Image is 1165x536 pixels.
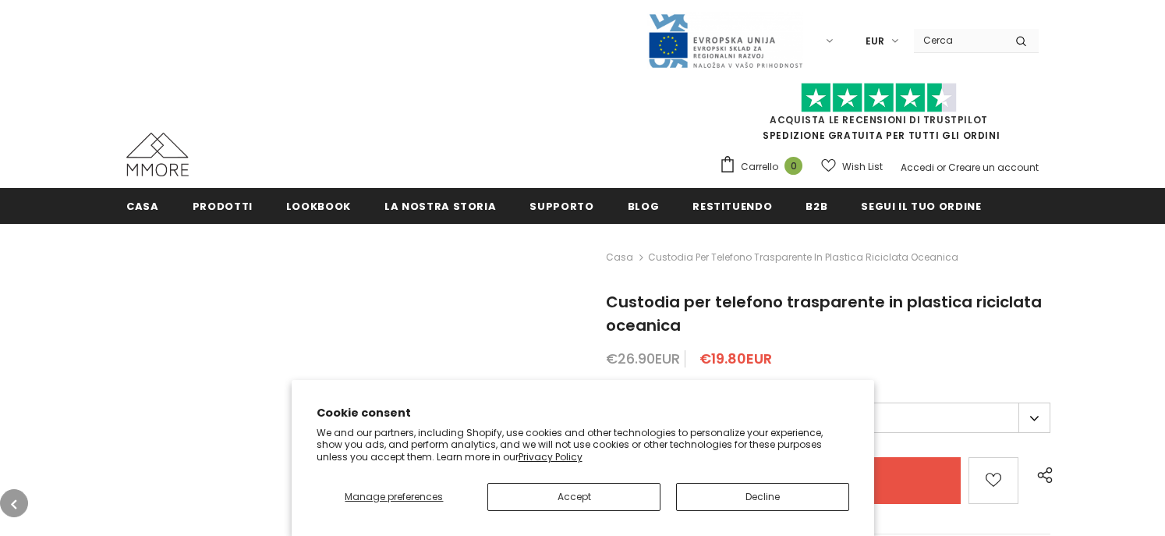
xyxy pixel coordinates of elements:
[719,90,1039,142] span: SPEDIZIONE GRATUITA PER TUTTI GLI ORDINI
[647,12,803,69] img: Javni Razpis
[741,159,778,175] span: Carrello
[861,199,981,214] span: Segui il tuo ordine
[606,349,680,368] span: €26.90EUR
[286,199,351,214] span: Lookbook
[914,29,1004,51] input: Search Site
[317,483,473,511] button: Manage preferences
[901,161,934,174] a: Accedi
[866,34,884,49] span: EUR
[937,161,946,174] span: or
[676,483,849,511] button: Decline
[193,188,253,223] a: Prodotti
[628,188,660,223] a: Blog
[842,159,883,175] span: Wish List
[193,199,253,214] span: Prodotti
[126,199,159,214] span: Casa
[529,188,593,223] a: supporto
[384,188,496,223] a: La nostra storia
[806,199,827,214] span: B2B
[948,161,1039,174] a: Creare un account
[519,450,582,463] a: Privacy Policy
[784,157,802,175] span: 0
[286,188,351,223] a: Lookbook
[606,291,1042,336] span: Custodia per telefono trasparente in plastica riciclata oceanica
[699,349,772,368] span: €19.80EUR
[628,199,660,214] span: Blog
[648,248,958,267] span: Custodia per telefono trasparente in plastica riciclata oceanica
[384,199,496,214] span: La nostra storia
[770,113,988,126] a: Acquista le recensioni di TrustPilot
[719,155,810,179] a: Carrello 0
[647,34,803,47] a: Javni Razpis
[487,483,660,511] button: Accept
[317,405,849,421] h2: Cookie consent
[126,188,159,223] a: Casa
[806,188,827,223] a: B2B
[345,490,443,503] span: Manage preferences
[692,188,772,223] a: Restituendo
[821,153,883,180] a: Wish List
[861,188,981,223] a: Segui il tuo ordine
[126,133,189,176] img: Casi MMORE
[801,83,957,113] img: Fidati di Pilot Stars
[317,427,849,463] p: We and our partners, including Shopify, use cookies and other technologies to personalize your ex...
[692,199,772,214] span: Restituendo
[606,248,633,267] a: Casa
[529,199,593,214] span: supporto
